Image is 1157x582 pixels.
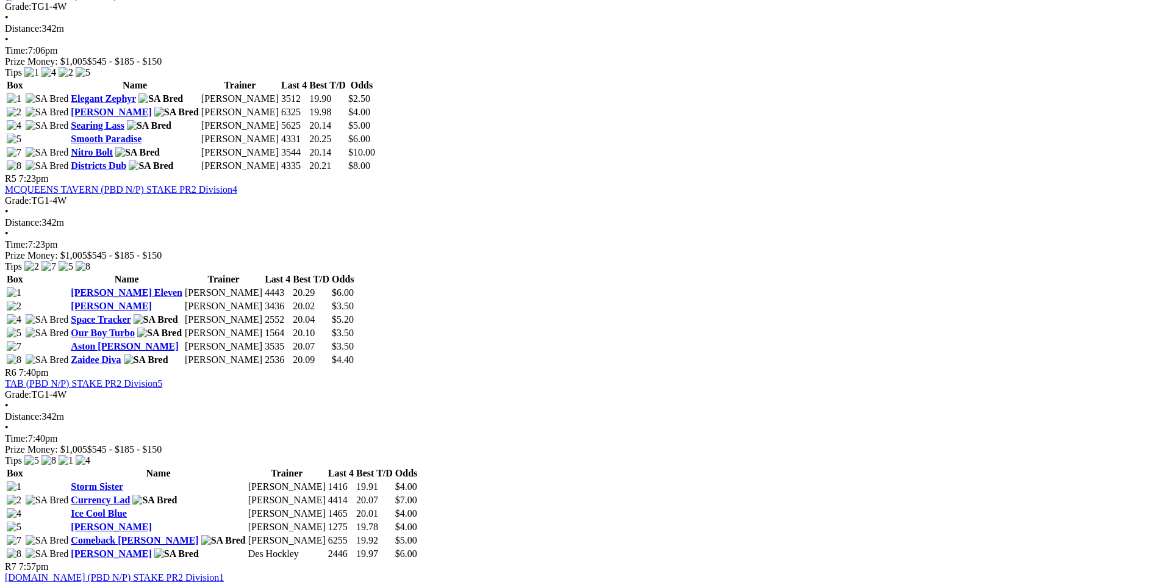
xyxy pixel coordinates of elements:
td: [PERSON_NAME] [184,327,263,339]
img: SA Bred [26,495,69,506]
span: 7:57pm [19,561,49,572]
span: • [5,228,9,239]
img: SA Bred [26,160,69,171]
img: 5 [59,261,73,272]
th: Name [70,467,246,480]
span: $6.00 [348,134,370,144]
span: $6.00 [332,287,354,298]
th: Best T/D [356,467,393,480]
img: SA Bred [26,354,69,365]
a: Aston [PERSON_NAME] [71,341,178,351]
span: $4.00 [348,107,370,117]
a: [PERSON_NAME] Eleven [71,287,182,298]
td: 20.29 [292,287,330,299]
img: 2 [7,301,21,312]
td: [PERSON_NAME] [201,120,279,132]
span: $4.40 [332,354,354,365]
td: 20.02 [292,300,330,312]
td: 20.14 [309,120,346,132]
span: 7:23pm [19,173,49,184]
td: [PERSON_NAME] [184,314,263,326]
span: $6.00 [395,548,417,559]
td: 1564 [264,327,291,339]
th: Name [70,79,199,92]
img: 8 [7,160,21,171]
td: 4443 [264,287,291,299]
a: Nitro Bolt [71,147,113,157]
td: [PERSON_NAME] [184,354,263,366]
span: Time: [5,45,28,56]
a: Zaidee Diva [71,354,121,365]
img: 8 [41,455,56,466]
td: [PERSON_NAME] [201,133,279,145]
th: Trainer [184,273,263,286]
img: 8 [7,354,21,365]
span: $4.00 [395,508,417,519]
span: $5.00 [348,120,370,131]
span: Time: [5,433,28,444]
img: SA Bred [124,354,168,365]
img: 7 [7,535,21,546]
a: TAB (PBD N/P) STAKE PR2 Division5 [5,378,162,389]
td: 2536 [264,354,291,366]
a: [PERSON_NAME] [71,522,151,532]
a: Searing Lass [71,120,124,131]
a: Districts Dub [71,160,126,171]
a: Our Boy Turbo [71,328,135,338]
img: SA Bred [26,548,69,559]
img: 8 [7,548,21,559]
a: Smooth Paradise [71,134,141,144]
th: Best T/D [309,79,346,92]
img: 7 [7,147,21,158]
span: $545 - $185 - $150 [87,250,162,260]
th: Name [70,273,183,286]
td: Des Hockley [248,548,326,560]
div: TG1-4W [5,195,1152,206]
div: TG1-4W [5,389,1152,400]
a: [PERSON_NAME] [71,107,151,117]
span: Distance: [5,217,41,228]
td: 19.92 [356,534,393,547]
img: SA Bred [154,107,199,118]
img: 5 [7,522,21,533]
span: Grade: [5,389,32,400]
div: 342m [5,217,1152,228]
span: $5.00 [395,535,417,545]
img: 1 [7,93,21,104]
img: SA Bred [26,93,69,104]
div: TG1-4W [5,1,1152,12]
img: 1 [7,481,21,492]
span: $3.50 [332,301,354,311]
span: $545 - $185 - $150 [87,444,162,454]
div: 342m [5,23,1152,34]
span: • [5,422,9,433]
span: Time: [5,239,28,250]
img: SA Bred [115,147,160,158]
td: [PERSON_NAME] [184,287,263,299]
img: 7 [41,261,56,272]
th: Trainer [201,79,279,92]
a: Elegant Zephyr [71,93,136,104]
span: $545 - $185 - $150 [87,56,162,66]
span: Tips [5,261,22,271]
a: Currency Lad [71,495,130,505]
th: Last 4 [281,79,307,92]
td: 5625 [281,120,307,132]
img: 8 [76,261,90,272]
img: SA Bred [137,328,182,339]
td: 19.97 [356,548,393,560]
td: 3535 [264,340,291,353]
div: 342m [5,411,1152,422]
img: 1 [59,455,73,466]
span: • [5,400,9,411]
td: 20.01 [356,508,393,520]
td: [PERSON_NAME] [248,508,326,520]
span: $4.00 [395,522,417,532]
img: SA Bred [134,314,178,325]
span: $3.50 [332,341,354,351]
td: 4335 [281,160,307,172]
span: Grade: [5,195,32,206]
th: Last 4 [264,273,291,286]
span: $7.00 [395,495,417,505]
td: 1465 [328,508,354,520]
